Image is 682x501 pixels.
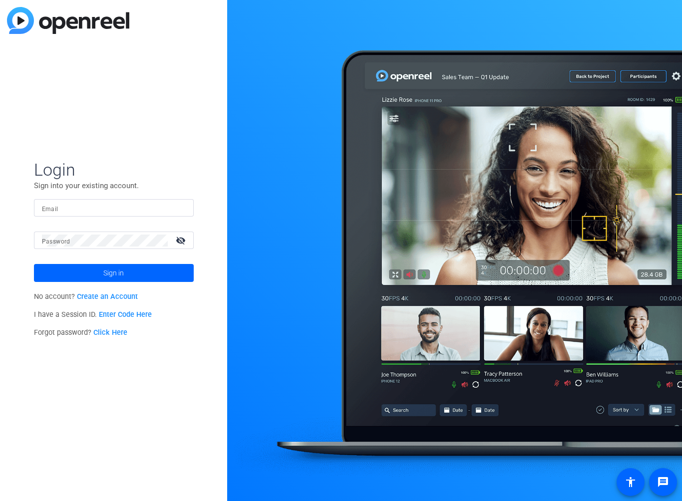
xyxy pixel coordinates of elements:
a: Create an Account [77,292,138,301]
span: Sign in [103,260,124,285]
mat-icon: visibility_off [170,233,194,248]
img: blue-gradient.svg [7,7,129,34]
mat-icon: accessibility [625,476,637,488]
a: Enter Code Here [99,310,152,319]
span: Forgot password? [34,328,128,337]
span: I have a Session ID. [34,310,152,319]
button: Sign in [34,264,194,282]
mat-icon: message [657,476,669,488]
mat-label: Password [42,238,70,245]
input: Enter Email Address [42,202,186,214]
mat-label: Email [42,206,58,213]
a: Click Here [93,328,127,337]
p: Sign into your existing account. [34,180,194,191]
span: Login [34,159,194,180]
span: No account? [34,292,138,301]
